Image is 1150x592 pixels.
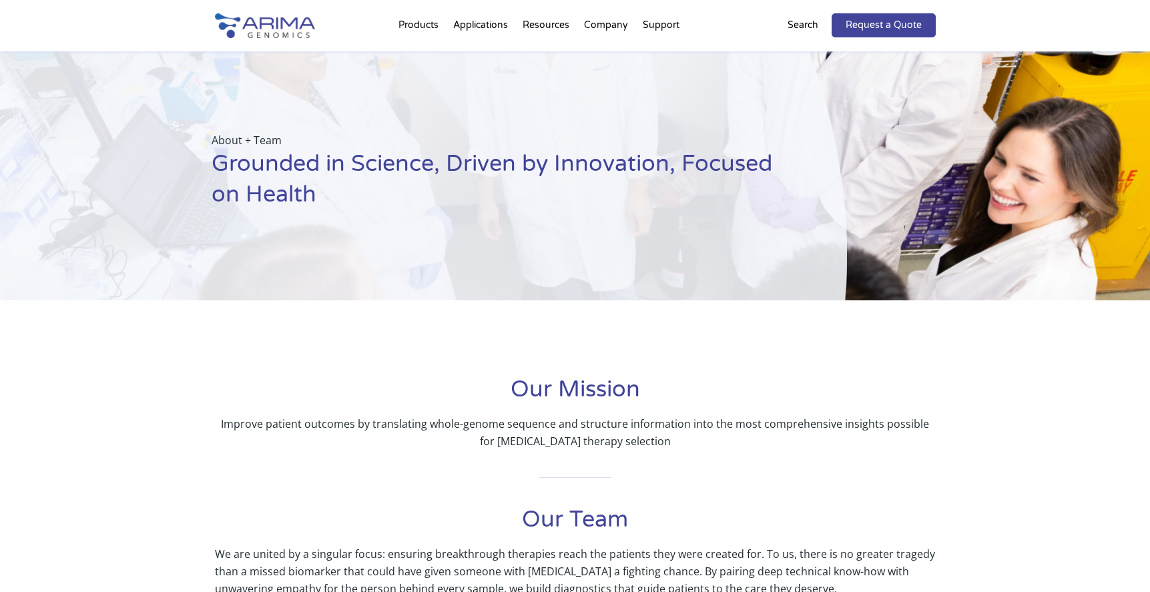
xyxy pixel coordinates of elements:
[215,13,315,38] img: Arima-Genomics-logo
[215,374,936,415] h1: Our Mission
[215,505,936,545] h1: Our Team
[832,13,936,37] a: Request a Quote
[788,17,818,34] p: Search
[212,149,780,220] h1: Grounded in Science, Driven by Innovation, Focused on Health
[215,415,936,450] p: Improve patient outcomes by translating whole-genome sequence and structure information into the ...
[212,131,780,149] p: About + Team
